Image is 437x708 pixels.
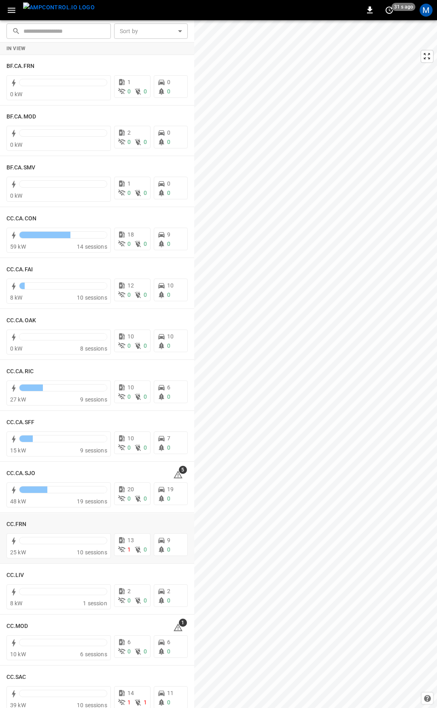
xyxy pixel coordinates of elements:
[167,393,170,400] span: 0
[127,546,131,553] span: 1
[144,648,147,655] span: 0
[6,46,26,51] strong: In View
[80,447,107,454] span: 9 sessions
[127,486,134,492] span: 20
[6,469,35,478] h6: CC.CA.SJO
[10,549,26,556] span: 25 kW
[144,597,147,604] span: 0
[10,192,23,199] span: 0 kW
[127,190,131,196] span: 0
[6,622,28,631] h6: CC.MOD
[127,180,131,187] span: 1
[167,88,170,95] span: 0
[6,571,24,580] h6: CC.LIV
[127,79,131,85] span: 1
[10,294,23,301] span: 8 kW
[127,699,131,706] span: 1
[167,639,170,645] span: 6
[127,231,134,238] span: 18
[392,3,416,11] span: 31 s ago
[144,190,147,196] span: 0
[10,142,23,148] span: 0 kW
[127,588,131,594] span: 2
[127,435,134,442] span: 10
[127,139,131,145] span: 0
[127,342,131,349] span: 0
[167,486,174,492] span: 19
[10,498,26,505] span: 48 kW
[167,241,170,247] span: 0
[167,384,170,391] span: 6
[144,393,147,400] span: 0
[23,2,95,13] img: ampcontrol.io logo
[80,396,107,403] span: 9 sessions
[167,699,170,706] span: 0
[127,444,131,451] span: 0
[383,4,396,17] button: set refresh interval
[80,345,107,352] span: 8 sessions
[127,292,131,298] span: 0
[167,588,170,594] span: 2
[179,619,187,627] span: 1
[144,88,147,95] span: 0
[83,600,107,607] span: 1 session
[77,243,107,250] span: 14 sessions
[10,91,23,97] span: 0 kW
[127,129,131,136] span: 2
[144,444,147,451] span: 0
[194,20,437,708] canvas: Map
[10,243,26,250] span: 59 kW
[167,597,170,604] span: 0
[127,333,134,340] span: 10
[127,537,134,543] span: 13
[6,520,27,529] h6: CC.FRN
[127,241,131,247] span: 0
[167,435,170,442] span: 7
[10,447,26,454] span: 15 kW
[167,129,170,136] span: 0
[6,673,26,682] h6: CC.SAC
[167,537,170,543] span: 9
[167,342,170,349] span: 0
[6,316,36,325] h6: CC.CA.OAK
[144,342,147,349] span: 0
[127,690,134,696] span: 14
[127,393,131,400] span: 0
[144,546,147,553] span: 0
[167,648,170,655] span: 0
[127,282,134,289] span: 12
[167,546,170,553] span: 0
[167,495,170,502] span: 0
[167,333,174,340] span: 10
[127,495,131,502] span: 0
[167,139,170,145] span: 0
[77,294,107,301] span: 10 sessions
[6,265,33,274] h6: CC.CA.FAI
[144,292,147,298] span: 0
[6,163,35,172] h6: BF.CA.SMV
[167,79,170,85] span: 0
[10,396,26,403] span: 27 kW
[167,292,170,298] span: 0
[6,112,36,121] h6: BF.CA.MOD
[6,214,36,223] h6: CC.CA.CON
[179,466,187,474] span: 5
[167,231,170,238] span: 9
[10,651,26,657] span: 10 kW
[127,88,131,95] span: 0
[10,345,23,352] span: 0 kW
[167,444,170,451] span: 0
[6,418,34,427] h6: CC.CA.SFF
[420,4,433,17] div: profile-icon
[144,495,147,502] span: 0
[167,690,174,696] span: 11
[144,139,147,145] span: 0
[127,597,131,604] span: 0
[10,600,23,607] span: 8 kW
[167,190,170,196] span: 0
[127,384,134,391] span: 10
[167,180,170,187] span: 0
[144,699,147,706] span: 1
[144,241,147,247] span: 0
[6,367,34,376] h6: CC.CA.RIC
